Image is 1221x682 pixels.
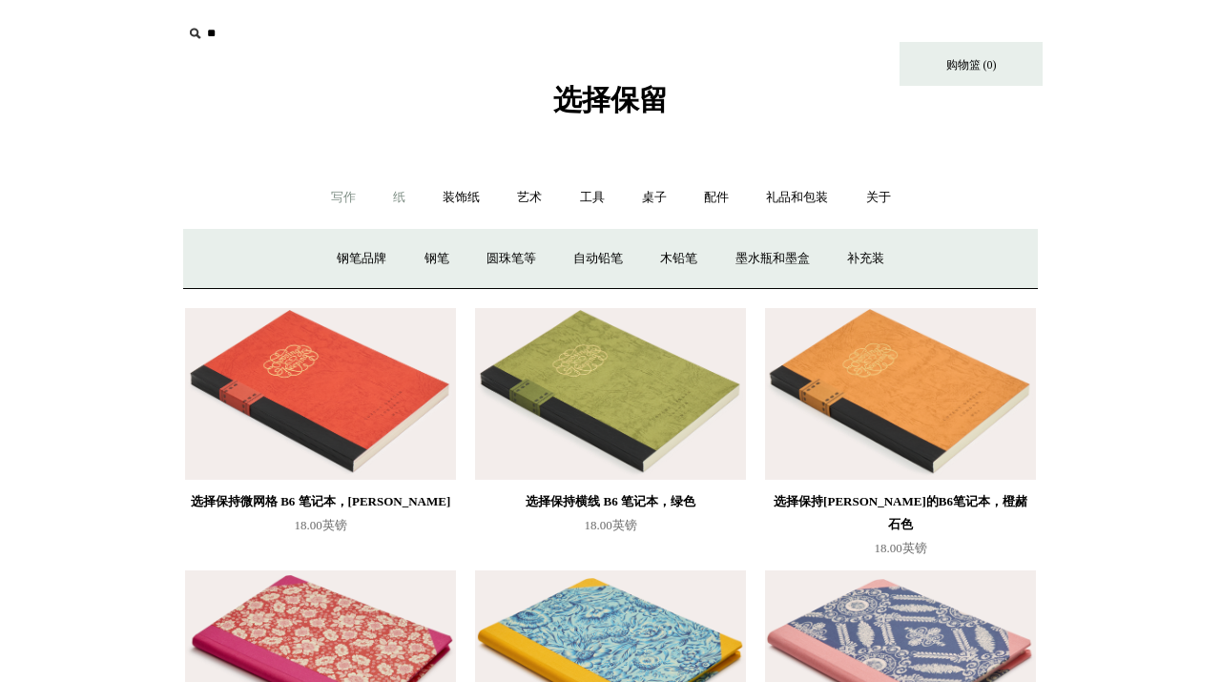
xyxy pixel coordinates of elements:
a: 写作 [314,173,373,223]
img: 选择保持横线 B6 笔记本，绿色 [475,308,746,480]
font: 圆珠笔等 [486,251,536,265]
a: 圆珠笔等 [469,234,553,284]
font: 购物篮 (0) [946,58,997,72]
a: 选择保持微网格 B6 笔记本，[PERSON_NAME] 18.00英镑 [185,490,456,568]
font: 艺术 [517,190,542,204]
a: 关于 [849,173,908,223]
a: 选择保持[PERSON_NAME]的B6笔记本，橙赭石色 18.00英镑 [765,490,1036,568]
a: 选择保留 [553,99,668,113]
a: 选择保持横线 B6 笔记本，绿色 选择保持横线 B6 笔记本，绿色 [475,308,746,480]
a: 工具 [563,173,622,223]
font: 礼品和包装 [766,190,828,204]
font: 自动铅笔 [573,251,623,265]
font: 选择保留 [553,84,668,115]
a: 桌子 [625,173,684,223]
font: 选择保持横线 B6 笔记本，绿色 [526,494,695,508]
a: 艺术 [500,173,559,223]
a: 木铅笔 [643,234,714,284]
font: 墨水瓶和墨盒 [735,251,810,265]
font: 配件 [704,190,729,204]
a: 钢笔品牌 [320,234,404,284]
a: 装饰纸 [425,173,497,223]
a: 自动铅笔 [556,234,640,284]
a: 墨水瓶和墨盒 [718,234,827,284]
font: 关于 [866,190,891,204]
font: 18.00英镑 [874,541,926,555]
a: 纸 [376,173,423,223]
a: 钢笔 [407,234,466,284]
font: 18.00英镑 [584,518,636,532]
a: 配件 [687,173,746,223]
a: 选择保持横线 B6 笔记本，绿色 18.00英镑 [475,490,746,568]
a: 选择保持微网格 B6 笔记本，朱红色 选择保持微网格 B6 笔记本，朱红色 [185,308,456,480]
font: 钢笔品牌 [337,251,386,265]
font: 选择保持[PERSON_NAME]的B6笔记本，橙赭石色 [774,494,1027,531]
font: 写作 [331,190,356,204]
font: 18.00英镑 [294,518,346,532]
font: 补充装 [847,251,884,265]
font: 工具 [580,190,605,204]
img: 选择保持微网格 B6 笔记本，朱红色 [185,308,456,480]
font: 木铅笔 [660,251,697,265]
img: 选择保持朴素的B6笔记本，橙赭石色 [765,308,1036,480]
a: 礼品和包装 [749,173,845,223]
font: 选择保持微网格 B6 笔记本，[PERSON_NAME] [191,494,450,508]
font: 钢笔 [424,251,449,265]
a: 购物篮 (0) [900,42,1043,86]
a: 选择保持朴素的B6笔记本，橙赭石色 选择保持朴素的B6笔记本，橙赭石色 [765,308,1036,480]
font: 纸 [393,190,405,204]
a: 补充装 [830,234,901,284]
font: 装饰纸 [443,190,480,204]
font: 桌子 [642,190,667,204]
